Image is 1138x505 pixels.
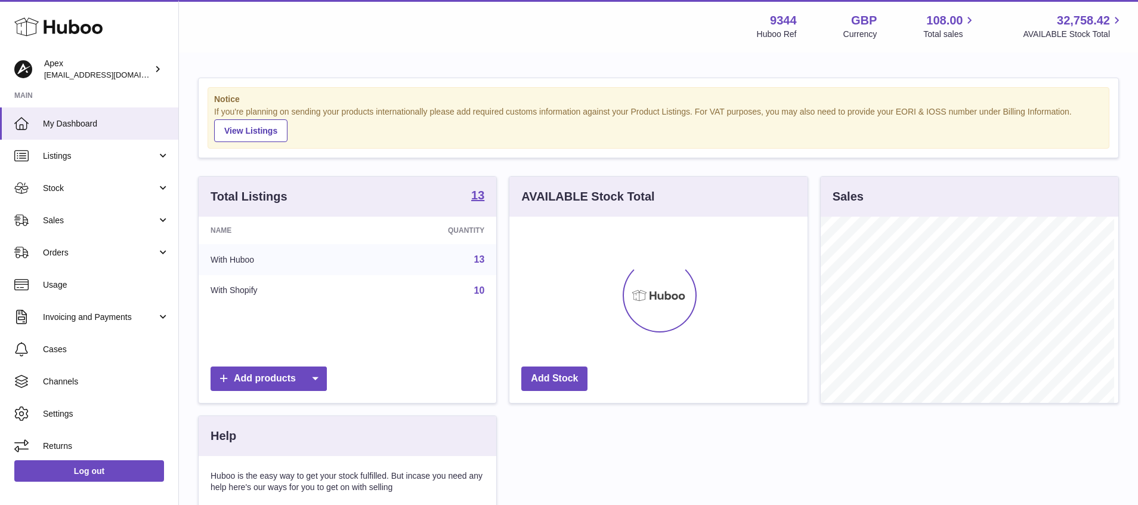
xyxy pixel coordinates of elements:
img: internalAdmin-9344@internal.huboo.com [14,60,32,78]
a: 13 [471,189,484,204]
strong: 13 [471,189,484,201]
h3: Sales [833,189,864,205]
span: Orders [43,247,157,258]
span: 32,758.42 [1057,13,1110,29]
span: Usage [43,279,169,291]
span: Total sales [923,29,976,40]
span: My Dashboard [43,118,169,130]
div: Huboo Ref [757,29,797,40]
span: AVAILABLE Stock Total [1023,29,1124,40]
strong: 9344 [770,13,797,29]
span: Invoicing and Payments [43,312,157,323]
div: Apex [44,58,151,81]
th: Quantity [359,217,496,244]
td: With Huboo [199,244,359,275]
span: Channels [43,376,169,387]
a: 13 [474,254,485,264]
h3: Total Listings [211,189,287,205]
span: Stock [43,183,157,194]
a: 10 [474,285,485,295]
a: 108.00 Total sales [923,13,976,40]
td: With Shopify [199,275,359,306]
a: 32,758.42 AVAILABLE Stock Total [1023,13,1124,40]
span: Listings [43,150,157,162]
a: Log out [14,460,164,482]
p: Huboo is the easy way to get your stock fulfilled. But incase you need any help here's our ways f... [211,470,484,493]
strong: GBP [851,13,877,29]
a: Add Stock [521,367,587,391]
span: Cases [43,344,169,355]
h3: Help [211,428,236,444]
a: Add products [211,367,327,391]
span: Sales [43,215,157,226]
h3: AVAILABLE Stock Total [521,189,654,205]
th: Name [199,217,359,244]
strong: Notice [214,94,1103,105]
span: Returns [43,441,169,452]
span: Settings [43,408,169,420]
span: 108.00 [926,13,963,29]
div: Currency [843,29,877,40]
a: View Listings [214,119,287,142]
span: [EMAIL_ADDRESS][DOMAIN_NAME] [44,70,175,79]
div: If you're planning on sending your products internationally please add required customs informati... [214,106,1103,142]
